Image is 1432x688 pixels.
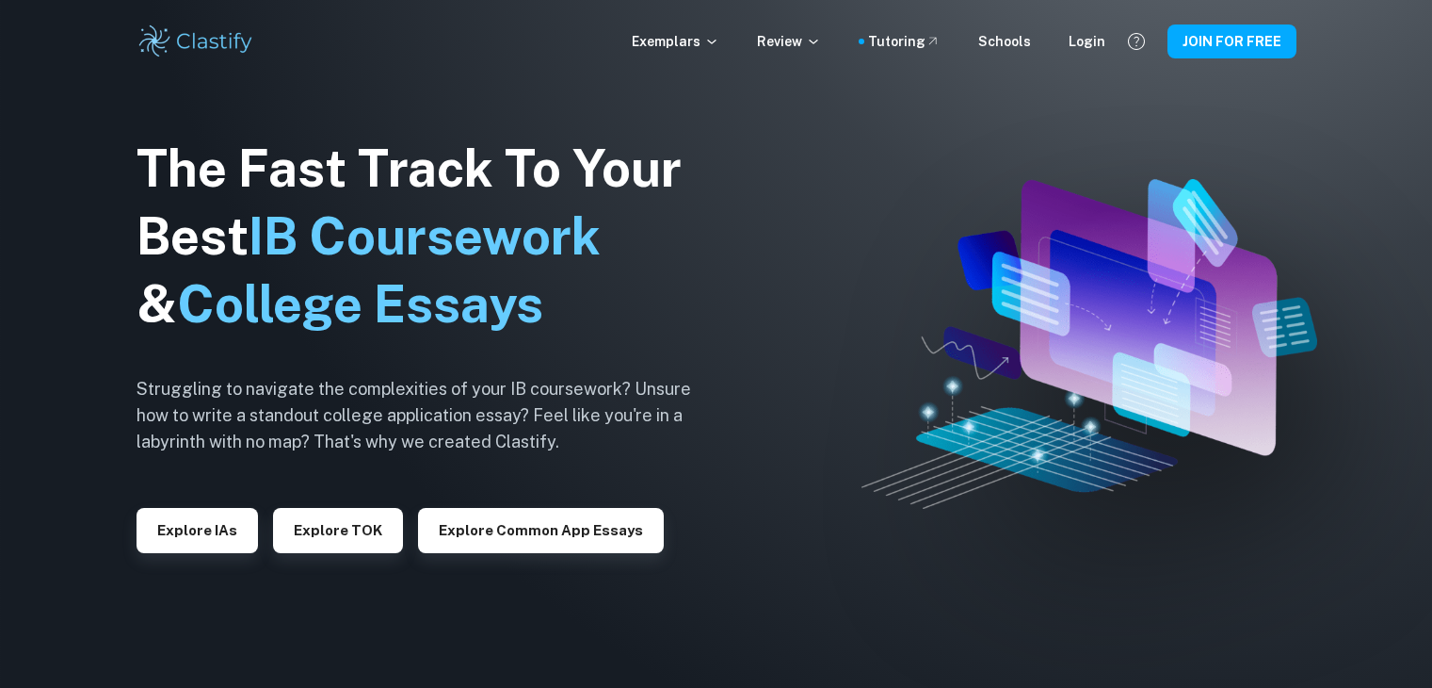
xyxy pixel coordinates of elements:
[757,31,821,52] p: Review
[177,274,543,334] span: College Essays
[632,31,719,52] p: Exemplars
[137,376,720,455] h6: Struggling to navigate the complexities of your IB coursework? Unsure how to write a standout col...
[249,206,601,266] span: IB Coursework
[273,508,403,553] button: Explore TOK
[1069,31,1105,52] a: Login
[418,508,664,553] button: Explore Common App essays
[1167,25,1296,58] button: JOIN FOR FREE
[978,31,1031,52] a: Schools
[137,520,258,538] a: Explore IAs
[1120,25,1152,57] button: Help and Feedback
[137,23,256,60] img: Clastify logo
[861,179,1318,509] img: Clastify hero
[273,520,403,538] a: Explore TOK
[137,508,258,553] button: Explore IAs
[137,135,720,338] h1: The Fast Track To Your Best &
[868,31,941,52] a: Tutoring
[418,520,664,538] a: Explore Common App essays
